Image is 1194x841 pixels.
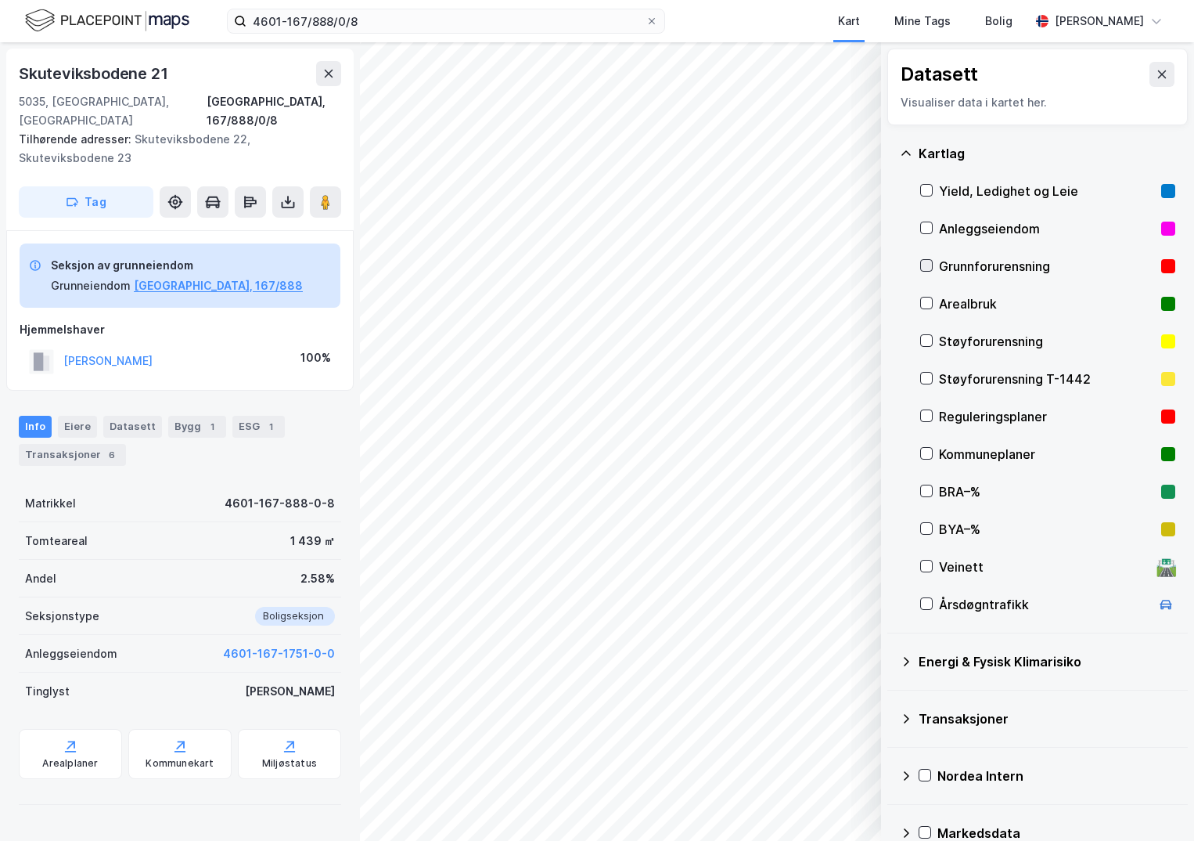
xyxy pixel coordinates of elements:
div: Miljøstatus [262,757,317,770]
div: Eiere [58,416,97,438]
div: 🛣️ [1156,557,1177,577]
div: 6 [104,447,120,463]
div: 2.58% [300,569,335,588]
div: 4601-167-888-0-8 [225,494,335,513]
div: Seksjonstype [25,607,99,626]
div: [PERSON_NAME] [245,682,335,701]
div: Støyforurensning [939,332,1155,351]
div: Arealbruk [939,294,1155,313]
div: Matrikkel [25,494,76,513]
div: Kommuneplaner [939,445,1155,464]
div: Veinett [939,558,1150,576]
div: Kommunekart [146,757,214,770]
input: Søk på adresse, matrikkel, gårdeiere, leietakere eller personer [246,9,646,33]
div: Anleggseiendom [25,644,117,663]
div: Transaksjoner [19,444,126,466]
div: Energi & Fysisk Klimarisiko [919,652,1175,671]
div: Kart [838,12,860,31]
div: Støyforurensning T-1442 [939,370,1155,388]
div: Visualiser data i kartet her. [901,93,1174,112]
div: Kartlag [919,144,1175,163]
div: 5035, [GEOGRAPHIC_DATA], [GEOGRAPHIC_DATA] [19,92,207,130]
div: Grunnforurensning [939,257,1155,276]
div: Mine Tags [894,12,951,31]
button: 4601-167-1751-0-0 [223,644,335,663]
div: Transaksjoner [919,709,1175,728]
div: Datasett [901,62,978,87]
iframe: Chat Widget [1116,766,1194,841]
div: 1 [263,419,279,435]
div: Arealplaner [42,757,98,770]
div: Yield, Ledighet og Leie [939,182,1155,200]
div: 100% [300,348,331,367]
div: Reguleringsplaner [939,407,1155,426]
div: 1 [204,419,220,435]
button: [GEOGRAPHIC_DATA], 167/888 [134,276,303,295]
div: ESG [232,416,285,438]
div: Årsdøgntrafikk [939,595,1150,614]
div: Nordea Intern [937,767,1175,785]
div: [PERSON_NAME] [1055,12,1144,31]
div: Bygg [168,416,226,438]
div: Datasett [103,416,162,438]
div: Anleggseiendom [939,219,1155,238]
img: logo.f888ab2527a4732fd821a326f86c7f29.svg [25,7,189,34]
div: Andel [25,569,56,588]
span: Tilhørende adresser: [19,132,135,146]
div: Skuteviksbodene 22, Skuteviksbodene 23 [19,130,329,168]
div: Bolig [985,12,1012,31]
div: BRA–% [939,482,1155,501]
div: Skuteviksbodene 21 [19,61,171,86]
div: Tomteareal [25,532,88,550]
div: Seksjon av grunneiendom [51,256,303,275]
div: Hjemmelshaver [20,320,340,339]
div: 1 439 ㎡ [290,532,335,550]
div: [GEOGRAPHIC_DATA], 167/888/0/8 [207,92,341,130]
div: Tinglyst [25,682,70,701]
div: Info [19,416,52,438]
div: Grunneiendom [51,276,131,295]
button: Tag [19,186,153,218]
div: BYA–% [939,520,1155,539]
